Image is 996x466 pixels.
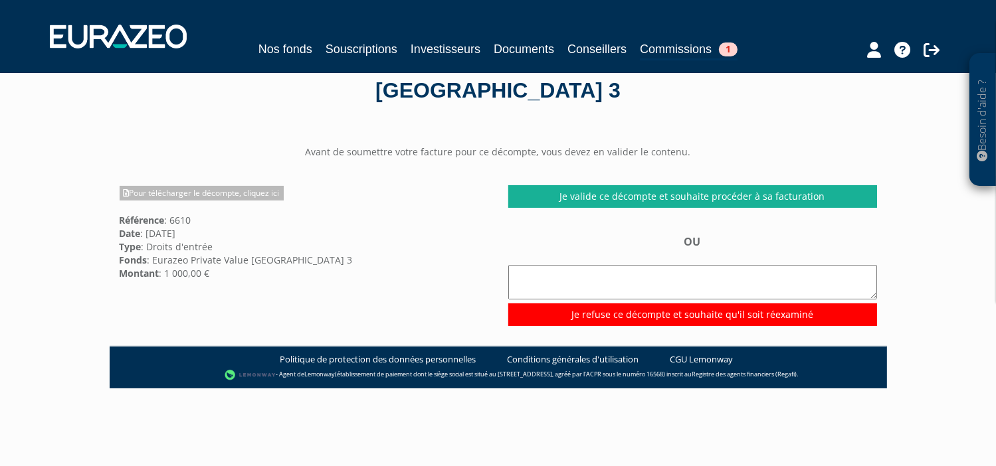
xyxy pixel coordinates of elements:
[494,40,554,58] a: Documents
[120,186,284,200] a: Pour télécharger le décompte, cliquez ici
[640,40,738,60] a: Commissions1
[508,303,877,326] input: Je refuse ce décompte et souhaite qu'il soit réexaminé
[225,368,276,382] img: logo-lemonway.png
[411,40,480,58] a: Investisseurs
[508,234,877,325] div: OU
[120,214,165,226] strong: Référence
[120,240,142,253] strong: Type
[508,185,877,208] a: Je valide ce décompte et souhaite procéder à sa facturation
[719,42,738,56] span: 1
[975,60,991,180] p: Besoin d'aide ?
[567,40,627,58] a: Conseillers
[50,25,187,48] img: 1732889491-logotype_eurazeo_blanc_rvb.png
[280,353,476,366] a: Politique de protection des données personnelles
[120,227,141,240] strong: Date
[692,370,797,378] a: Registre des agents financiers (Regafi)
[123,368,874,382] div: - Agent de (établissement de paiement dont le siège social est situé au [STREET_ADDRESS], agréé p...
[507,353,639,366] a: Conditions générales d'utilisation
[110,145,887,159] center: Avant de soumettre votre facture pour ce décompte, vous devez en valider le contenu.
[326,40,397,58] a: Souscriptions
[304,370,335,378] a: Lemonway
[120,254,148,266] strong: Fonds
[110,185,498,279] div: : 6610 : [DATE] : Droits d'entrée : Eurazeo Private Value [GEOGRAPHIC_DATA] 3 : 1 000,00 €
[120,267,159,279] strong: Montant
[120,45,877,106] div: Vos droits d'entrée / Décompte 6610 / Eurazeo Private Value [GEOGRAPHIC_DATA] 3
[670,353,733,366] a: CGU Lemonway
[258,40,312,58] a: Nos fonds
